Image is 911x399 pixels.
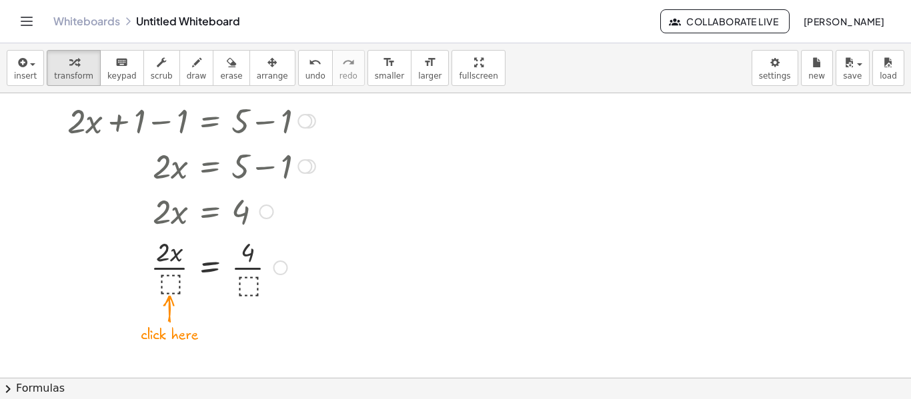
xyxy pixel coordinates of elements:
[342,55,355,71] i: redo
[107,71,137,81] span: keypad
[423,55,436,71] i: format_size
[367,50,411,86] button: format_sizesmaller
[100,50,144,86] button: keyboardkeypad
[47,50,101,86] button: transform
[115,55,128,71] i: keyboard
[309,55,321,71] i: undo
[339,71,357,81] span: redo
[843,71,862,81] span: save
[459,71,498,81] span: fullscreen
[187,71,207,81] span: draw
[801,50,833,86] button: new
[872,50,904,86] button: load
[411,50,449,86] button: format_sizelarger
[14,71,37,81] span: insert
[54,71,93,81] span: transform
[792,9,895,33] button: [PERSON_NAME]
[803,15,884,27] span: [PERSON_NAME]
[836,50,870,86] button: save
[179,50,214,86] button: draw
[257,71,288,81] span: arrange
[53,15,120,28] a: Whiteboards
[880,71,897,81] span: load
[752,50,798,86] button: settings
[332,50,365,86] button: redoredo
[7,50,44,86] button: insert
[418,71,441,81] span: larger
[660,9,790,33] button: Collaborate Live
[759,71,791,81] span: settings
[249,50,295,86] button: arrange
[151,71,173,81] span: scrub
[143,50,180,86] button: scrub
[383,55,395,71] i: format_size
[298,50,333,86] button: undoundo
[220,71,242,81] span: erase
[808,71,825,81] span: new
[375,71,404,81] span: smaller
[305,71,325,81] span: undo
[672,15,778,27] span: Collaborate Live
[451,50,505,86] button: fullscreen
[213,50,249,86] button: erase
[16,11,37,32] button: Toggle navigation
